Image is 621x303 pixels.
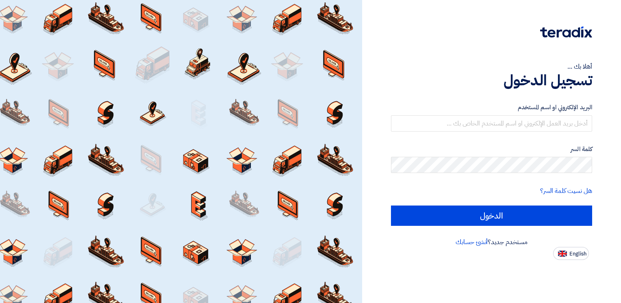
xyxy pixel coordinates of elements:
[391,62,592,71] div: أهلا بك ...
[391,237,592,247] div: مستخدم جديد؟
[391,115,592,132] input: أدخل بريد العمل الإلكتروني او اسم المستخدم الخاص بك ...
[391,206,592,226] input: الدخول
[558,251,567,257] img: en-US.png
[456,237,488,247] a: أنشئ حسابك
[553,247,589,260] button: English
[391,145,592,154] label: كلمة السر
[391,71,592,89] h1: تسجيل الدخول
[540,26,592,38] img: Teradix logo
[391,103,592,112] label: البريد الإلكتروني او اسم المستخدم
[540,186,592,196] a: هل نسيت كلمة السر؟
[569,251,586,257] span: English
